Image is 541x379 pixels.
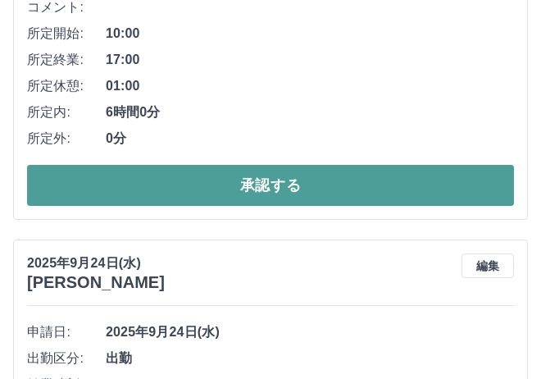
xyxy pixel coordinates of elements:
[27,24,106,43] span: 所定開始:
[106,349,514,368] span: 出勤
[106,103,514,122] span: 6時間0分
[27,103,106,122] span: 所定内:
[27,50,106,70] span: 所定終業:
[27,129,106,148] span: 所定外:
[106,76,514,96] span: 01:00
[106,129,514,148] span: 0分
[106,24,514,43] span: 10:00
[27,165,514,206] button: 承認する
[106,50,514,70] span: 17:00
[106,322,514,342] span: 2025年9月24日(水)
[27,253,165,273] p: 2025年9月24日(水)
[27,76,106,96] span: 所定休憩:
[27,322,106,342] span: 申請日:
[27,273,165,292] h3: [PERSON_NAME]
[461,253,514,278] button: 編集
